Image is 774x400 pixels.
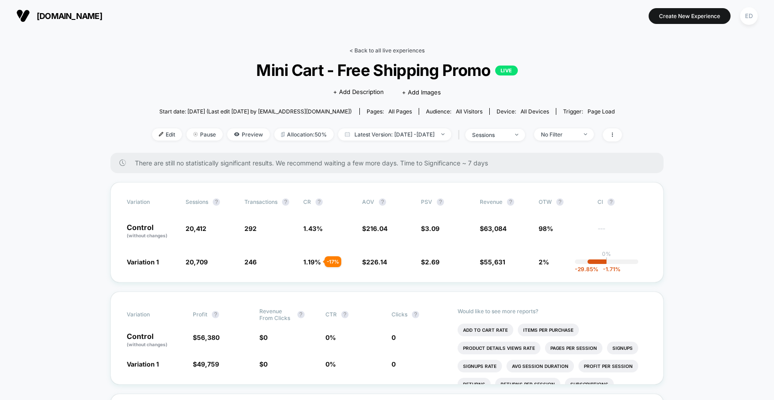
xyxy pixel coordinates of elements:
span: | [456,128,465,141]
button: ? [412,311,419,318]
span: Variation 1 [127,360,159,368]
span: 246 [244,258,257,266]
button: ? [315,198,323,206]
div: Trigger: [563,108,615,115]
button: Create New Experience [649,8,731,24]
li: Subscriptions [565,378,614,391]
span: 0 [392,334,396,341]
span: Pause [186,128,223,141]
span: 0 [392,360,396,368]
span: 20,709 [186,258,208,266]
span: $ [421,258,440,266]
span: $ [193,360,219,368]
span: AOV [362,198,374,205]
p: 0% [602,250,611,257]
span: CR [303,198,311,205]
img: calendar [345,132,350,136]
a: < Back to all live experiences [349,47,425,54]
span: Allocation: 50% [274,128,334,141]
span: 55,631 [484,258,505,266]
span: $ [362,258,387,266]
span: Revenue From Clicks [259,308,293,321]
li: Items Per Purchase [518,324,579,336]
span: Start date: [DATE] (Last edit [DATE] by [EMAIL_ADDRESS][DOMAIN_NAME]) [159,108,352,115]
span: + Add Description [333,88,384,97]
span: Transactions [244,198,277,205]
span: --- [597,226,647,239]
span: 0 [263,334,268,341]
li: Signups [607,342,638,354]
button: ED [737,7,760,25]
img: end [584,133,587,135]
span: CI [597,198,647,206]
button: ? [607,198,615,206]
p: Control [127,333,184,348]
img: edit [159,132,163,136]
div: sessions [472,132,508,138]
button: ? [379,198,386,206]
span: OTW [539,198,588,206]
span: -1.71 % [598,266,621,273]
p: Control [127,224,177,239]
span: 292 [244,225,257,232]
li: Returns [458,378,491,391]
span: Latest Version: [DATE] - [DATE] [338,128,451,141]
span: $ [480,225,506,232]
span: 1.43 % [303,225,323,232]
img: rebalance [281,132,285,137]
span: 3.09 [425,225,440,232]
span: Mini Cart - Free Shipping Promo [176,61,598,80]
span: 0 [263,360,268,368]
span: -29.85 % [575,266,598,273]
span: + Add Images [402,89,441,96]
button: ? [341,311,349,318]
button: ? [297,311,305,318]
li: Returns Per Session [495,378,560,391]
span: CTR [325,311,337,318]
span: 216.04 [366,225,387,232]
button: ? [556,198,564,206]
span: 98% [539,225,553,232]
span: Variation [127,198,177,206]
span: $ [480,258,505,266]
span: Sessions [186,198,208,205]
p: | [606,257,607,264]
img: end [441,133,444,135]
span: 49,759 [197,360,219,368]
span: Variation 1 [127,258,159,266]
span: Device: [489,108,556,115]
span: all pages [388,108,412,115]
span: 0 % [325,334,336,341]
li: Avg Session Duration [506,360,574,372]
span: 226.14 [366,258,387,266]
button: [DOMAIN_NAME] [14,9,105,23]
span: 63,084 [484,225,506,232]
span: Edit [152,128,182,141]
img: end [193,132,198,136]
span: all devices [521,108,549,115]
div: ED [740,7,758,25]
img: end [515,134,518,136]
span: 56,380 [197,334,220,341]
span: $ [421,225,440,232]
div: Pages: [367,108,412,115]
p: Would like to see more reports? [458,308,647,315]
span: $ [259,360,268,368]
span: Variation [127,308,177,321]
span: [DOMAIN_NAME] [37,11,102,21]
div: - 17 % [325,256,341,267]
span: $ [259,334,268,341]
span: Profit [193,311,207,318]
span: 1.19 % [303,258,321,266]
span: Page Load [588,108,615,115]
span: Revenue [480,198,502,205]
span: All Visitors [456,108,483,115]
span: PSV [421,198,432,205]
li: Pages Per Session [545,342,602,354]
li: Signups Rate [458,360,502,372]
span: $ [362,225,387,232]
span: 0 % [325,360,336,368]
span: (without changes) [127,342,167,347]
li: Add To Cart Rate [458,324,513,336]
span: Clicks [392,311,407,318]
